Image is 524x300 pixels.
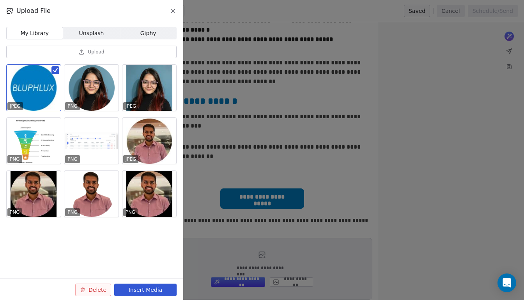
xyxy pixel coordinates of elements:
[16,6,51,16] span: Upload File
[79,29,104,37] span: Unsplash
[67,209,78,215] p: PNG
[67,156,78,162] p: PNG
[6,46,177,58] button: Upload
[126,209,136,215] p: PNG
[75,284,111,296] button: Delete
[114,284,177,296] button: Insert Media
[140,29,156,37] span: Giphy
[10,209,20,215] p: PNG
[10,156,20,162] p: PNG
[126,156,136,162] p: JPEG
[126,103,136,109] p: JPEG
[10,103,21,109] p: JPEG
[497,273,516,292] div: Open Intercom Messenger
[67,103,78,109] p: PNG
[88,49,104,55] span: Upload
